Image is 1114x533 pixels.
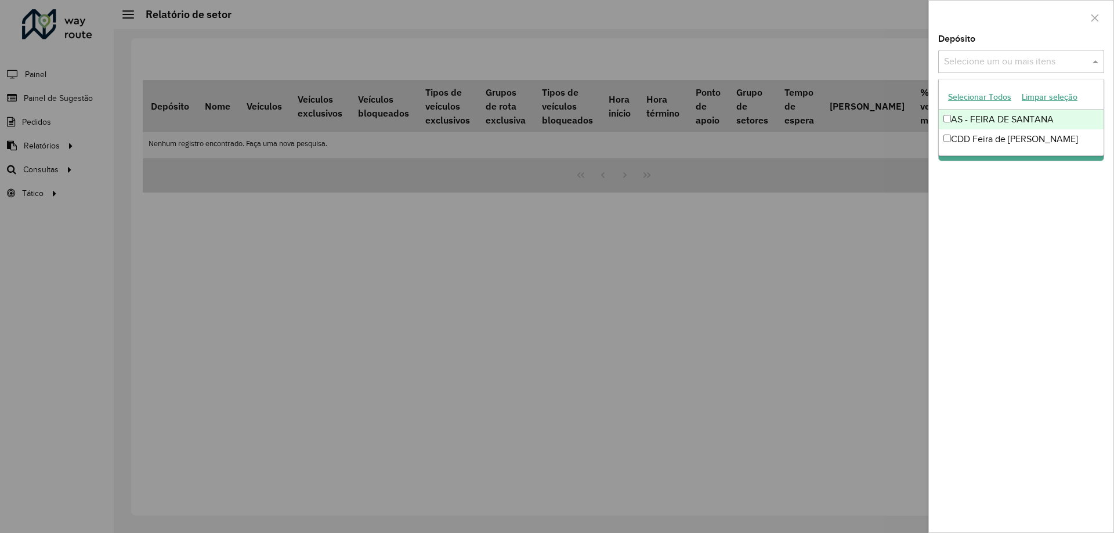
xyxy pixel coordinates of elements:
div: AS - FEIRA DE SANTANA [939,110,1104,129]
button: Selecionar Todos [943,88,1017,106]
ng-dropdown-panel: Options list [938,79,1104,156]
label: Depósito [938,32,975,46]
button: Limpar seleção [1017,88,1083,106]
div: CDD Feira de [PERSON_NAME] [939,129,1104,149]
